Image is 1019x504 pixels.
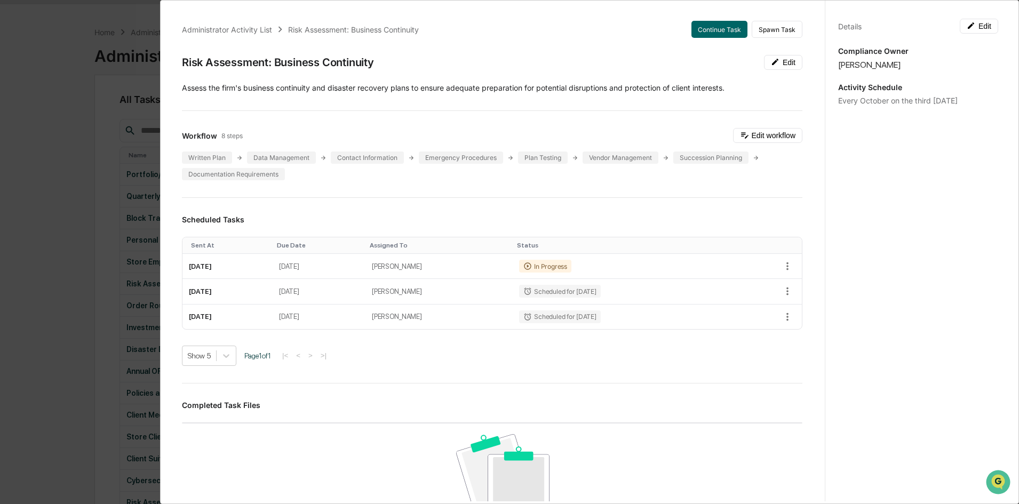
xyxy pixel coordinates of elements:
span: Data Lookup [21,155,67,165]
button: Edit workflow [733,128,802,143]
a: 🖐️Preclearance [6,130,73,149]
button: Continue Task [691,21,747,38]
iframe: Open customer support [985,469,1014,498]
div: Scheduled for [DATE] [519,285,600,298]
p: Assess the firm's business continuity and disaster recovery plans to ensure adequate preparation ... [182,83,802,93]
span: Page 1 of 1 [244,351,271,360]
div: Start new chat [36,82,175,92]
p: Activity Schedule [838,83,998,92]
div: Data Management [247,151,316,164]
div: Written Plan [182,151,232,164]
span: Preclearance [21,134,69,145]
input: Clear [28,49,176,60]
button: Spawn Task [752,21,802,38]
div: Succession Planning [673,151,749,164]
div: Toggle SortBy [517,242,729,249]
td: [DATE] [273,305,365,329]
div: 🔎 [11,156,19,164]
td: [DATE] [273,254,365,279]
div: Toggle SortBy [370,242,508,249]
button: > [305,351,316,360]
div: [PERSON_NAME] [838,60,998,70]
div: 🗄️ [77,135,86,144]
button: Edit [960,19,998,34]
div: Every October on the third [DATE] [838,96,998,105]
div: Risk Assessment: Business Continuity [288,25,419,34]
div: Toggle SortBy [277,242,361,249]
button: < [293,351,304,360]
div: Administrator Activity List [182,25,272,34]
div: Risk Assessment: Business Continuity [182,56,374,69]
h3: Scheduled Tasks [182,215,802,224]
div: Scheduled for [DATE] [519,310,600,323]
span: 8 steps [221,132,243,140]
p: How can we help? [11,22,194,39]
button: Edit [764,55,802,70]
h3: Completed Task Files [182,401,802,410]
a: Powered byPylon [75,180,129,189]
td: [PERSON_NAME] [365,254,513,279]
div: Emergency Procedures [419,151,503,164]
div: Plan Testing [518,151,568,164]
button: |< [279,351,291,360]
div: In Progress [519,260,571,273]
td: [DATE] [182,305,273,329]
a: 🗄️Attestations [73,130,137,149]
span: Workflow [182,131,217,140]
span: Attestations [88,134,132,145]
td: [PERSON_NAME] [365,279,513,304]
a: 🔎Data Lookup [6,150,71,170]
p: Compliance Owner [838,46,998,55]
button: >| [317,351,330,360]
span: Pylon [106,181,129,189]
button: Start new chat [181,85,194,98]
td: [PERSON_NAME] [365,305,513,329]
div: Vendor Management [583,151,658,164]
td: [DATE] [182,279,273,304]
div: We're available if you need us! [36,92,135,101]
div: Details [838,22,862,31]
td: [DATE] [273,279,365,304]
div: Contact Information [331,151,404,164]
div: 🖐️ [11,135,19,144]
img: 1746055101610-c473b297-6a78-478c-a979-82029cc54cd1 [11,82,30,101]
div: Documentation Requirements [182,168,285,180]
div: Toggle SortBy [191,242,268,249]
td: [DATE] [182,254,273,279]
